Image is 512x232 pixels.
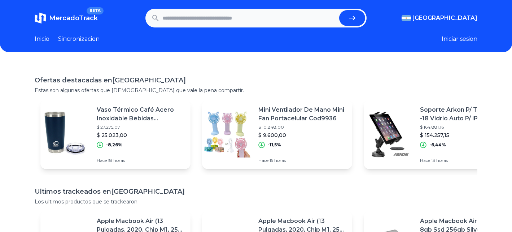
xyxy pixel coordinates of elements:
img: Argentina [402,15,411,21]
p: $ 164.881,16 [420,124,508,130]
p: $ 154.257,15 [420,132,508,139]
span: BETA [87,7,104,14]
h1: Ofertas destacadas en [GEOGRAPHIC_DATA] [35,75,477,85]
a: Featured imageMini Ventilador De Mano Mini Fan Portacelular Cod9936$ 10.848,00$ 9.600,00-11,5%Hac... [202,100,352,169]
img: Featured image [202,109,253,160]
img: Featured image [40,109,91,160]
p: $ 9.600,00 [258,132,346,139]
p: Estas son algunas ofertas que [DEMOGRAPHIC_DATA] que vale la pena compartir. [35,87,477,94]
a: MercadoTrackBETA [35,12,98,24]
button: [GEOGRAPHIC_DATA] [402,14,477,22]
p: $ 27.275,07 [97,124,185,130]
h1: Ultimos trackeados en [GEOGRAPHIC_DATA] [35,186,477,197]
a: Featured imageVaso Térmico Café Acero Inoxidable Bebidas Discovery$ 27.275,07$ 25.023,00-8,26%Hac... [40,100,191,169]
button: Iniciar sesion [442,35,477,43]
p: -6,44% [429,142,446,148]
p: -11,5% [268,142,281,148]
p: -8,26% [106,142,122,148]
span: [GEOGRAPHIC_DATA] [412,14,477,22]
p: Hace 13 horas [420,158,508,163]
p: Mini Ventilador De Mano Mini Fan Portacelular Cod9936 [258,106,346,123]
p: Los ultimos productos que se trackearon. [35,198,477,205]
p: $ 25.023,00 [97,132,185,139]
p: $ 10.848,00 [258,124,346,130]
img: MercadoTrack [35,12,46,24]
span: MercadoTrack [49,14,98,22]
p: Hace 15 horas [258,158,346,163]
p: Hace 18 horas [97,158,185,163]
a: Inicio [35,35,49,43]
img: Featured image [364,109,414,160]
p: Soporte Arkon P/ Tablet 10 -18 Vidrio Auto P/ iPad Pro Air [420,106,508,123]
a: Sincronizacion [58,35,100,43]
p: Vaso Térmico Café Acero Inoxidable Bebidas Discovery [97,106,185,123]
